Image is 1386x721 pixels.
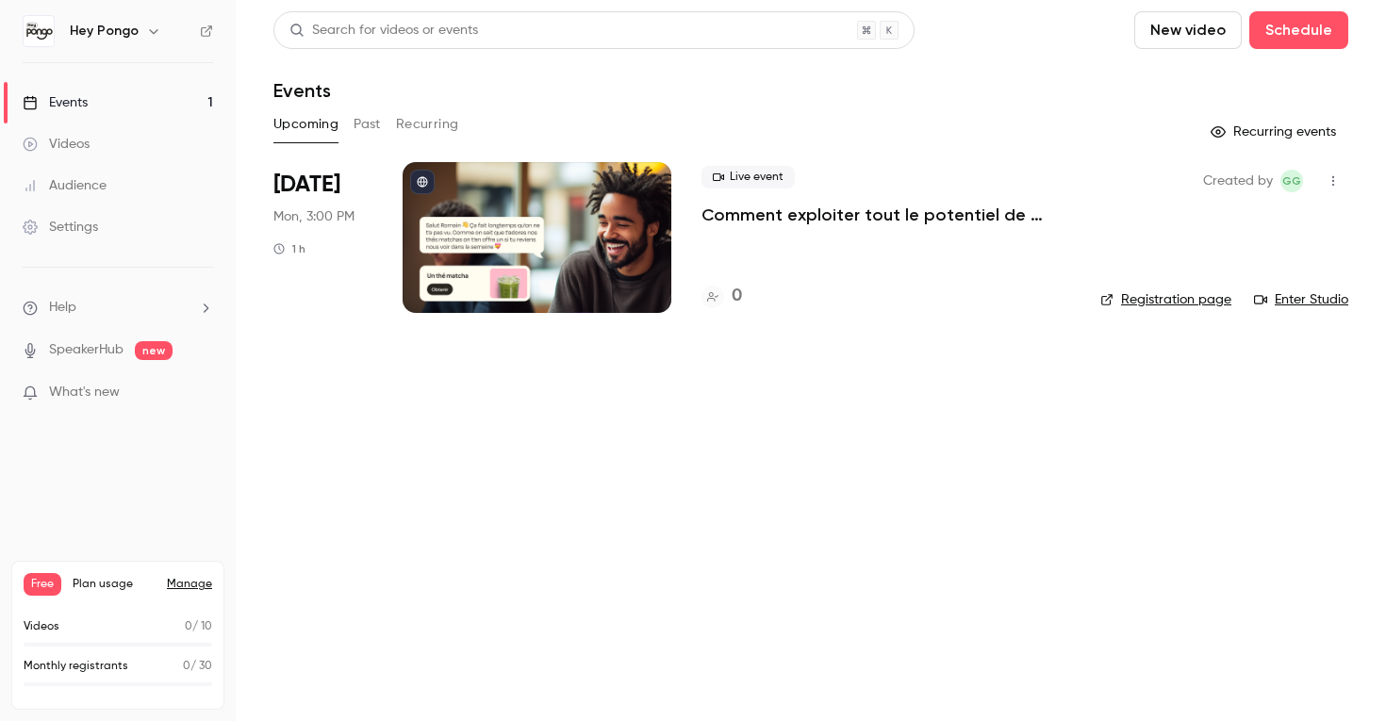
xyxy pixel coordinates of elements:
[24,16,54,46] img: Hey Pongo
[289,21,478,41] div: Search for videos or events
[23,176,107,195] div: Audience
[732,284,742,309] h4: 0
[396,109,459,139] button: Recurring
[273,241,305,256] div: 1 h
[1254,290,1348,309] a: Enter Studio
[24,573,61,596] span: Free
[1134,11,1242,49] button: New video
[1100,290,1231,309] a: Registration page
[273,207,355,226] span: Mon, 3:00 PM
[1202,117,1348,147] button: Recurring events
[273,109,338,139] button: Upcoming
[183,658,212,675] p: / 30
[135,341,173,360] span: new
[185,621,192,632] span: 0
[190,385,213,401] iframe: Noticeable Trigger
[1203,170,1273,192] span: Created by
[273,79,331,102] h1: Events
[701,284,742,309] a: 0
[23,218,98,237] div: Settings
[1249,11,1348,49] button: Schedule
[23,298,213,318] li: help-dropdown-opener
[24,618,59,635] p: Videos
[183,661,190,672] span: 0
[49,340,124,360] a: SpeakerHub
[49,383,120,402] span: What's new
[273,170,340,200] span: [DATE]
[701,166,795,188] span: Live event
[70,22,139,41] h6: Hey Pongo
[24,658,128,675] p: Monthly registrants
[49,298,76,318] span: Help
[1282,170,1301,192] span: GG
[701,204,1070,226] a: Comment exploiter tout le potentiel de Pongo pour générer plus de revenus ?
[1280,170,1303,192] span: Growth Growth
[23,93,88,112] div: Events
[354,109,381,139] button: Past
[167,577,212,592] a: Manage
[23,135,90,154] div: Videos
[73,577,156,592] span: Plan usage
[185,618,212,635] p: / 10
[273,162,372,313] div: Oct 6 Mon, 3:00 PM (Europe/Paris)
